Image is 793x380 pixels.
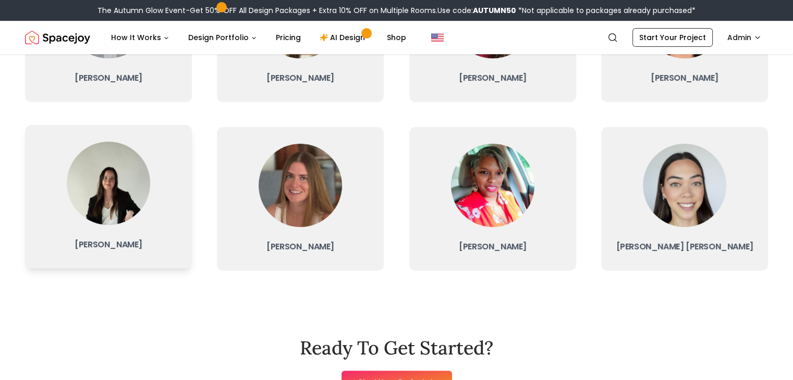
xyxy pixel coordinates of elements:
[67,142,150,225] img: Grazia
[431,31,444,44] img: United States
[259,144,342,227] img: Emily
[103,27,414,48] nav: Main
[609,71,760,85] h3: [PERSON_NAME]
[418,239,568,254] h3: [PERSON_NAME]
[473,5,516,16] b: AUTUMN50
[217,127,384,271] a: Emily[PERSON_NAME]
[33,237,184,252] h3: [PERSON_NAME]
[437,5,516,16] span: Use code:
[516,5,696,16] span: *Not applicable to packages already purchased*
[409,127,576,271] a: Crystal[PERSON_NAME]
[311,27,376,48] a: AI Design
[225,71,375,85] h3: [PERSON_NAME]
[180,27,265,48] button: Design Portfolio
[25,27,90,48] a: Spacejoy
[225,239,375,254] h3: [PERSON_NAME]
[451,144,534,227] img: Crystal
[379,27,414,48] a: Shop
[721,28,768,47] button: Admin
[601,127,768,271] a: Cassandra[PERSON_NAME] [PERSON_NAME]
[25,21,768,54] nav: Global
[25,125,192,269] a: Grazia[PERSON_NAME]
[632,28,713,47] a: Start Your Project
[643,144,726,227] img: Cassandra
[418,71,568,85] h3: [PERSON_NAME]
[25,27,90,48] img: Spacejoy Logo
[103,27,178,48] button: How It Works
[267,27,309,48] a: Pricing
[97,5,696,16] div: The Autumn Glow Event-Get 50% OFF All Design Packages + Extra 10% OFF on Multiple Rooms.
[33,71,184,85] h3: [PERSON_NAME]
[609,239,760,254] h3: [PERSON_NAME] [PERSON_NAME]
[300,337,493,358] h2: Ready To Get Started?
